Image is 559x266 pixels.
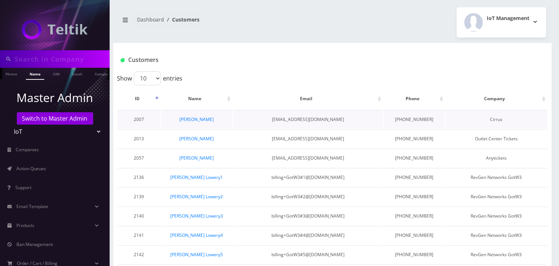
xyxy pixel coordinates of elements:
td: 2057 [118,149,160,167]
td: billing+GotW3# 2@[DOMAIN_NAME] [233,187,383,206]
h1: Customers [121,56,472,63]
span: Ban Management [16,241,53,247]
td: 2139 [118,187,160,206]
td: billing+GotW3# 3@[DOMAIN_NAME] [233,207,383,225]
td: RevGen Networks GotW3 [446,245,547,264]
nav: breadcrumb [119,12,327,33]
td: [EMAIL_ADDRESS][DOMAIN_NAME] [233,149,383,167]
a: [PERSON_NAME] [179,136,214,142]
span: Email Template [16,203,48,210]
label: Show entries [117,71,182,85]
span: Support [15,184,31,191]
th: Phone: activate to sort column ascending [384,88,445,109]
a: [PERSON_NAME] Lowery2 [170,193,223,200]
td: [EMAIL_ADDRESS][DOMAIN_NAME] [233,110,383,129]
td: Cirrus [446,110,547,129]
a: Phone [2,68,21,79]
a: [PERSON_NAME] Lowery1 [170,174,223,180]
td: [PHONE_NUMBER] [384,187,445,206]
li: Customers [164,16,199,23]
td: [PHONE_NUMBER] [384,245,445,264]
td: RevGen Networks GotW3 [446,168,547,187]
td: Anytickets [446,149,547,167]
td: billing+GotW3# 1@[DOMAIN_NAME] [233,168,383,187]
td: 2136 [118,168,160,187]
th: Name: activate to sort column ascending [161,88,232,109]
td: 2013 [118,129,160,148]
td: 2007 [118,110,160,129]
img: IoT [22,20,88,39]
h2: IoT Management [487,15,529,21]
a: [PERSON_NAME] Lowery4 [170,232,223,238]
th: Company: activate to sort column ascending [446,88,547,109]
td: billing+GotW3# 5@[DOMAIN_NAME] [233,245,383,264]
td: [PHONE_NUMBER] [384,149,445,167]
input: Search in Company [15,52,108,66]
button: IoT Management [457,7,546,38]
td: [EMAIL_ADDRESS][DOMAIN_NAME] [233,129,383,148]
td: [PHONE_NUMBER] [384,207,445,225]
td: [PHONE_NUMBER] [384,168,445,187]
a: [PERSON_NAME] [179,116,214,122]
td: 2141 [118,226,160,245]
td: [PHONE_NUMBER] [384,110,445,129]
a: Switch to Master Admin [17,112,93,125]
td: Outlet Center Tickets [446,129,547,148]
td: [PHONE_NUMBER] [384,226,445,245]
td: RevGen Networks GotW3 [446,207,547,225]
a: SIM [49,68,63,79]
span: Action Queues [16,165,46,172]
select: Showentries [134,71,161,85]
a: [PERSON_NAME] Lowery3 [170,213,223,219]
a: Company [91,68,115,79]
td: [PHONE_NUMBER] [384,129,445,148]
span: Products [16,222,34,228]
a: Dashboard [137,16,164,23]
td: 2142 [118,245,160,264]
td: RevGen Networks GotW3 [446,187,547,206]
a: Name [26,68,44,80]
a: [PERSON_NAME] Lowery5 [170,251,223,258]
th: ID: activate to sort column descending [118,88,160,109]
a: [PERSON_NAME] [179,155,214,161]
span: Companies [16,146,39,153]
th: Email: activate to sort column ascending [233,88,383,109]
td: RevGen Networks GotW3 [446,226,547,245]
td: 2140 [118,207,160,225]
a: Email [68,68,86,79]
td: billing+GotW3# 4@[DOMAIN_NAME] [233,226,383,245]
